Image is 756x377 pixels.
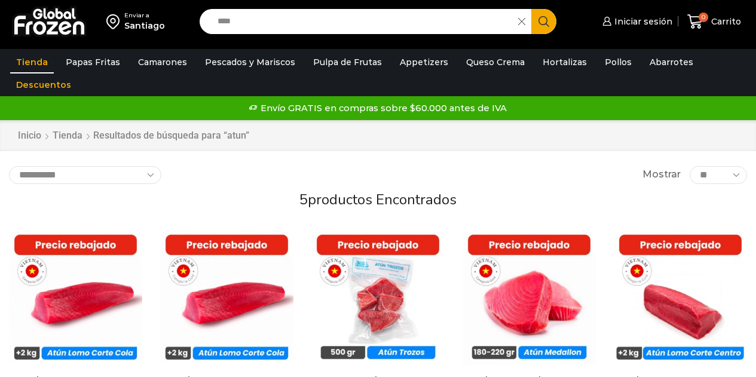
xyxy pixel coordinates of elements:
a: Abarrotes [644,51,699,73]
select: Pedido de la tienda [9,166,161,184]
nav: Breadcrumb [17,129,249,143]
span: Carrito [708,16,741,27]
div: Santiago [124,20,165,32]
a: Pescados y Mariscos [199,51,301,73]
a: Inicio [17,129,42,143]
a: Pulpa de Frutas [307,51,388,73]
a: Papas Fritas [60,51,126,73]
div: Enviar a [124,11,165,20]
a: Iniciar sesión [599,10,672,33]
span: productos encontrados [308,190,457,209]
a: Queso Crema [460,51,531,73]
a: Camarones [132,51,193,73]
a: Descuentos [10,73,77,96]
a: Hortalizas [537,51,593,73]
a: Tienda [52,129,83,143]
a: Appetizers [394,51,454,73]
span: Mostrar [642,168,681,182]
h1: Resultados de búsqueda para “atun” [93,130,249,141]
span: 5 [299,190,308,209]
span: 0 [699,13,708,22]
a: Pollos [599,51,638,73]
button: Search button [531,9,556,34]
a: 0 Carrito [684,8,744,36]
img: address-field-icon.svg [106,11,124,32]
span: Iniciar sesión [611,16,672,27]
a: Tienda [10,51,54,73]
